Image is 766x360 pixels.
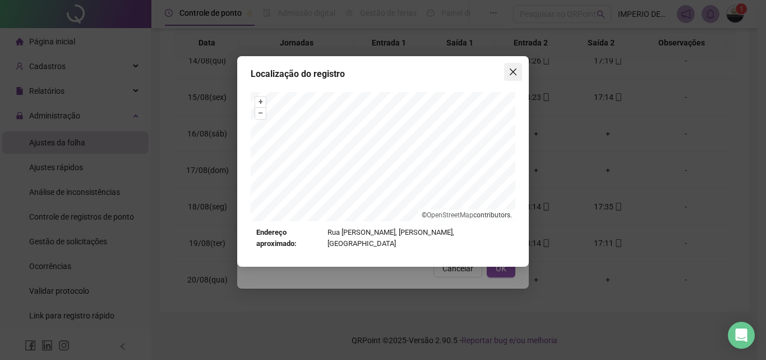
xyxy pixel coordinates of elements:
[255,97,266,107] button: +
[422,211,512,219] li: © contributors.
[255,108,266,119] button: –
[427,211,473,219] a: OpenStreetMap
[509,67,518,76] span: close
[251,67,515,81] div: Localização do registro
[504,63,522,81] button: Close
[256,227,323,250] strong: Endereço aproximado:
[728,322,755,349] div: Open Intercom Messenger
[256,227,510,250] div: Rua [PERSON_NAME], [PERSON_NAME], [GEOGRAPHIC_DATA]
